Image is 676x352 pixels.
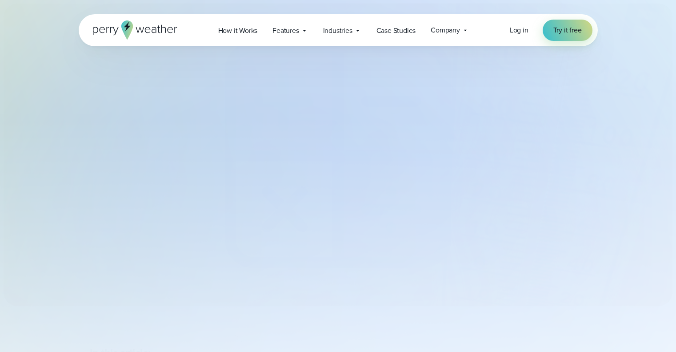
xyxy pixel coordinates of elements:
span: Log in [510,25,528,35]
a: Case Studies [369,21,424,40]
span: Features [272,25,299,36]
span: Industries [323,25,352,36]
a: Log in [510,25,528,36]
span: Company [431,25,460,36]
a: How it Works [211,21,265,40]
a: Try it free [543,20,592,41]
span: Case Studies [376,25,416,36]
span: How it Works [218,25,258,36]
span: Try it free [553,25,582,36]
